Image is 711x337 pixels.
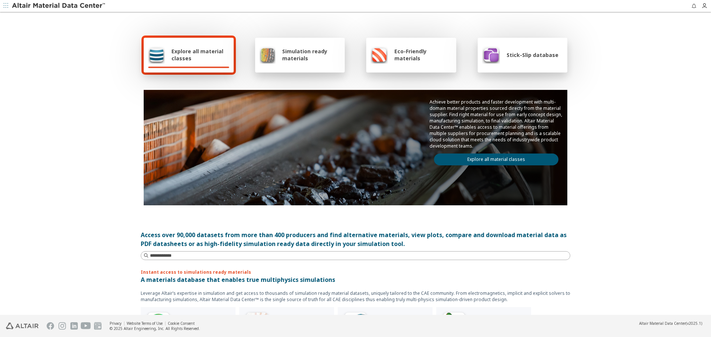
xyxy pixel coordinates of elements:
[141,290,570,303] p: Leverage Altair’s expertise in simulation and get access to thousands of simulation ready materia...
[434,154,558,165] a: Explore all material classes
[639,321,702,326] div: (v2025.1)
[371,46,388,64] img: Eco-Friendly materials
[282,48,340,62] span: Simulation ready materials
[260,46,276,64] img: Simulation ready materials
[141,269,570,275] p: Instant access to simulations ready materials
[507,51,558,58] span: Stick-Slip database
[168,321,195,326] a: Cookie Consent
[110,326,200,331] div: © 2025 Altair Engineering, Inc. All Rights Reserved.
[639,321,686,326] span: Altair Material Data Center
[12,2,106,10] img: Altair Material Data Center
[148,46,165,64] img: Explore all material classes
[127,321,163,326] a: Website Terms of Use
[6,323,39,329] img: Altair Engineering
[482,46,500,64] img: Stick-Slip database
[394,48,451,62] span: Eco-Friendly materials
[141,275,570,284] p: A materials database that enables true multiphysics simulations
[171,48,229,62] span: Explore all material classes
[110,321,121,326] a: Privacy
[141,230,570,248] div: Access over 90,000 datasets from more than 400 producers and find alternative materials, view plo...
[430,99,563,149] p: Achieve better products and faster development with multi-domain material properties sourced dire...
